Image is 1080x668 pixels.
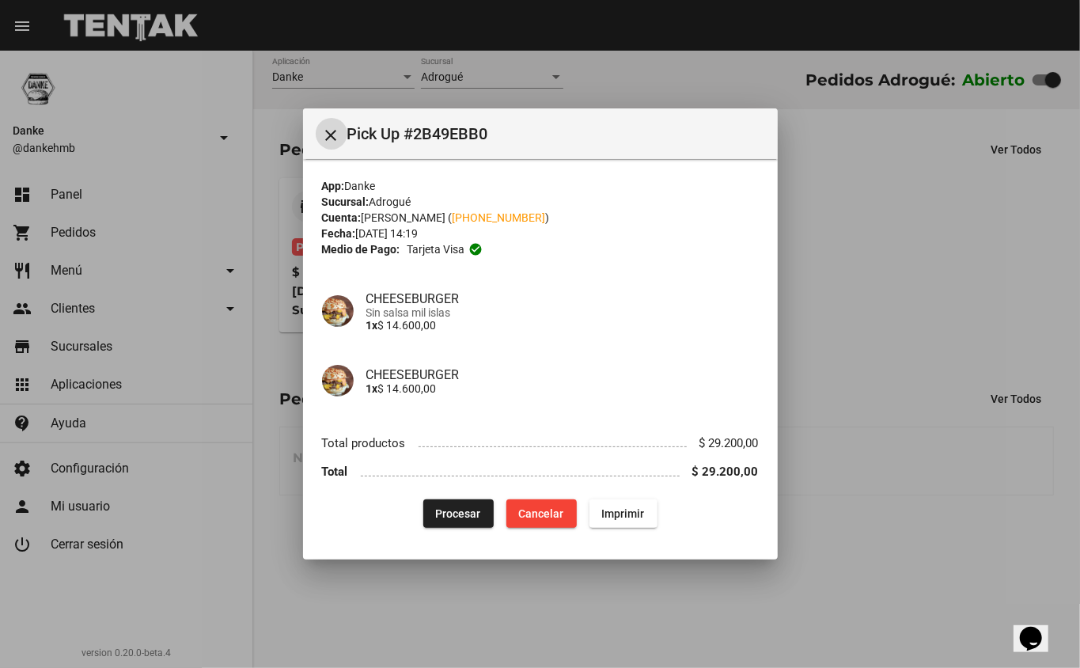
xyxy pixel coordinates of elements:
strong: Fecha: [322,227,356,240]
mat-icon: Cerrar [322,126,341,145]
strong: Medio de Pago: [322,241,400,257]
div: [DATE] 14:19 [322,226,759,241]
strong: Cuenta: [322,211,362,224]
strong: App: [322,180,345,192]
li: Total $ 29.200,00 [322,457,759,487]
span: Pick Up #2B49EBB0 [347,121,765,146]
button: Cancelar [506,499,577,528]
iframe: chat widget [1014,605,1064,652]
button: Imprimir [589,499,657,528]
div: [PERSON_NAME] ( ) [322,210,759,226]
img: eb7e7812-101c-4ce3-b4d5-6061c3a10de0.png [322,295,354,327]
a: [PHONE_NUMBER] [453,211,546,224]
span: Sin salsa mil islas [366,306,759,319]
b: 1x [366,382,378,395]
button: Cerrar [316,118,347,150]
div: Adrogué [322,194,759,210]
span: Tarjeta visa [407,241,464,257]
span: Procesar [436,507,481,520]
img: eb7e7812-101c-4ce3-b4d5-6061c3a10de0.png [322,365,354,397]
div: Danke [322,178,759,194]
b: 1x [366,319,378,332]
h4: CHEESEBURGER [366,367,759,382]
p: $ 14.600,00 [366,319,759,332]
h4: CHEESEBURGER [366,291,759,306]
button: Procesar [423,499,494,528]
p: $ 14.600,00 [366,382,759,395]
strong: Sucursal: [322,195,369,208]
mat-icon: check_circle [468,242,483,256]
span: Cancelar [519,507,564,520]
span: Imprimir [602,507,645,520]
li: Total productos $ 29.200,00 [322,428,759,457]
